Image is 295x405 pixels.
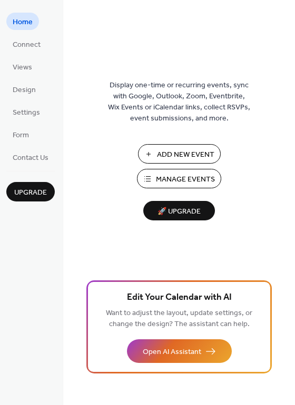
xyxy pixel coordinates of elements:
[13,62,32,73] span: Views
[13,85,36,96] span: Design
[13,107,40,118] span: Settings
[13,39,41,50] span: Connect
[143,347,201,358] span: Open AI Assistant
[157,149,214,160] span: Add New Event
[13,153,48,164] span: Contact Us
[150,205,209,219] span: 🚀 Upgrade
[6,35,47,53] a: Connect
[6,58,38,75] a: Views
[6,13,39,30] a: Home
[13,17,33,28] span: Home
[13,130,29,141] span: Form
[127,290,232,305] span: Edit Your Calendar with AI
[14,187,47,198] span: Upgrade
[156,174,215,185] span: Manage Events
[138,144,221,164] button: Add New Event
[137,169,221,188] button: Manage Events
[6,126,35,143] a: Form
[6,182,55,201] button: Upgrade
[106,306,252,331] span: Want to adjust the layout, update settings, or change the design? The assistant can help.
[6,148,55,166] a: Contact Us
[143,201,215,220] button: 🚀 Upgrade
[108,80,250,124] span: Display one-time or recurring events, sync with Google, Outlook, Zoom, Eventbrite, Wix Events or ...
[6,80,42,98] a: Design
[6,103,46,120] a: Settings
[127,339,232,363] button: Open AI Assistant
